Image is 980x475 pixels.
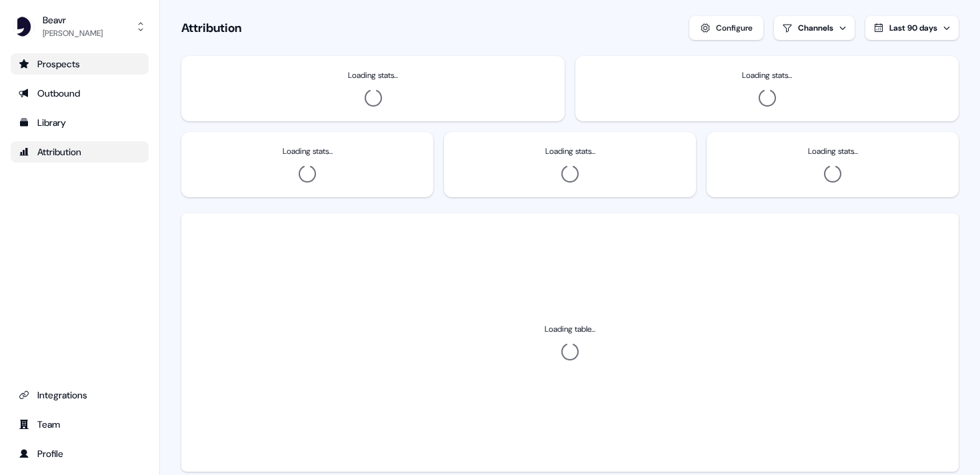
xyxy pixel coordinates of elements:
[865,16,959,40] button: Last 90 days
[43,13,103,27] div: Beavr
[11,443,149,464] a: Go to profile
[181,20,241,36] h1: Attribution
[11,384,149,406] a: Go to integrations
[19,447,141,460] div: Profile
[11,141,149,163] a: Go to attribution
[545,145,595,158] h3: Loading stats...
[545,322,595,336] div: Loading table...
[19,388,141,402] div: Integrations
[19,87,141,100] div: Outbound
[889,23,937,33] span: Last 90 days
[689,16,763,40] button: Configure
[742,69,792,82] h3: Loading stats...
[43,27,103,40] div: [PERSON_NAME]
[774,16,855,40] button: Channels
[348,69,398,82] h3: Loading stats...
[19,57,141,71] div: Prospects
[19,145,141,159] div: Attribution
[716,21,753,35] div: Configure
[11,83,149,104] a: Go to outbound experience
[283,145,333,158] h3: Loading stats...
[11,112,149,133] a: Go to templates
[798,22,833,34] div: Channels
[19,418,141,431] div: Team
[11,414,149,435] a: Go to team
[808,145,858,158] h3: Loading stats...
[11,53,149,75] a: Go to prospects
[19,116,141,129] div: Library
[11,11,149,43] button: Beavr[PERSON_NAME]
